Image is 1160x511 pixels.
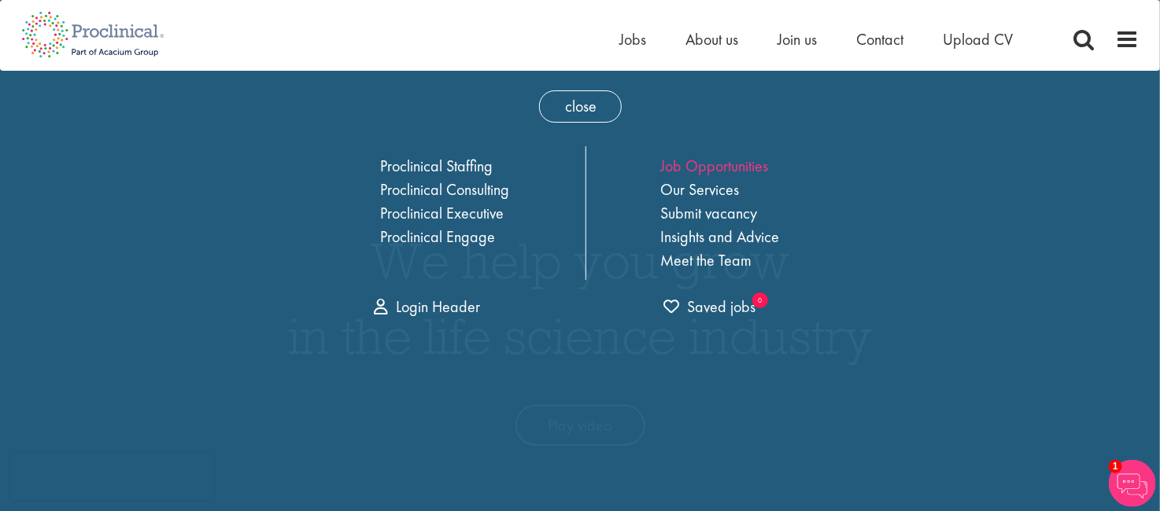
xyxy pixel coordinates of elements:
a: About us [685,29,738,50]
a: Meet the Team [661,250,752,270]
a: Proclinical Staffing [381,156,493,176]
span: Saved jobs [663,296,755,317]
a: Jobs [619,29,646,50]
sub: 0 [752,292,768,308]
a: Proclinical Executive [381,203,504,223]
a: Login Header [374,296,480,317]
a: Contact [856,29,903,50]
a: Submit vacancy [661,203,758,223]
span: 1 [1109,460,1122,473]
a: Join us [778,29,817,50]
a: 0 jobs in shortlist [663,296,755,318]
a: Insights and Advice [661,226,780,247]
a: Our Services [661,179,740,200]
a: Proclinical Consulting [381,179,510,200]
a: Upload CV [943,29,1013,50]
img: Chatbot [1109,460,1156,507]
a: Job Opportunities [661,156,769,176]
a: Proclinical Engage [381,226,496,247]
span: close [539,90,622,123]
